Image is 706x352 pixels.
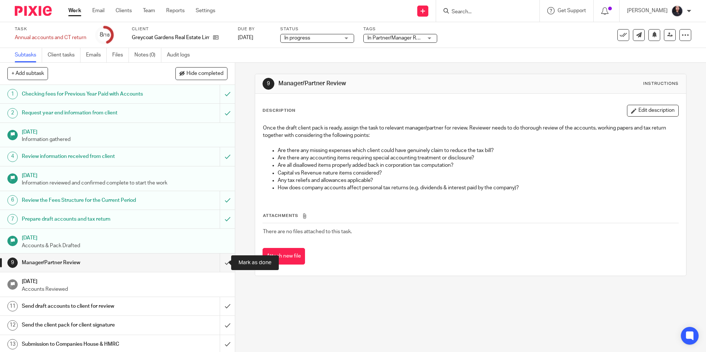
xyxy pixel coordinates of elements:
h1: [DATE] [22,170,228,179]
div: 12 [7,320,18,331]
h1: Send draft accounts to client for review [22,301,149,312]
p: Are there any missing expenses which client could have genuinely claim to reduce the tax bill? [278,147,678,154]
span: Hide completed [186,71,223,77]
h1: [DATE] [22,232,228,242]
img: Pixie [15,6,52,16]
p: Description [263,108,295,114]
div: 1 [7,89,18,99]
h1: [DATE] [22,127,228,136]
h1: Checking fees for Previous Year Paid with Accounts [22,89,149,100]
label: Tags [363,26,437,32]
p: Accounts Reviewed [22,286,228,293]
div: 6 [7,195,18,206]
div: 7 [7,214,18,224]
label: Status [280,26,354,32]
h1: [DATE] [22,276,228,285]
a: Audit logs [167,48,195,62]
div: 4 [7,152,18,162]
a: Subtasks [15,48,42,62]
p: Are all disallowed items properly added back in corporation tax computation? [278,162,678,169]
div: Instructions [643,81,679,87]
div: 13 [7,339,18,349]
span: Get Support [558,8,586,13]
p: Information reviewed and confirmed complete to start the work [22,179,228,187]
div: 9 [263,78,274,90]
div: 8 [100,31,110,39]
a: Client tasks [48,48,80,62]
button: Edit description [627,105,679,117]
img: MicrosoftTeams-image.jfif [671,5,683,17]
button: + Add subtask [7,67,48,80]
h1: Submission to Companies House & HMRC [22,339,149,350]
p: Capital vs Revenue nature items considered? [278,169,678,177]
a: Work [68,7,81,14]
button: Hide completed [175,67,227,80]
p: Information gathered [22,136,228,143]
label: Task [15,26,86,32]
button: Attach new file [263,248,305,265]
input: Search [451,9,517,15]
a: Notes (0) [134,48,161,62]
h1: Manager/Partner Review [278,80,486,87]
small: /18 [103,33,110,37]
p: [PERSON_NAME] [627,7,668,14]
h1: Request year end information from client [22,107,149,118]
label: Due by [238,26,271,32]
span: Attachments [263,214,298,218]
h1: Review information received from client [22,151,149,162]
p: Any tax reliefs and allowances applicable? [278,177,678,184]
a: Reports [166,7,185,14]
span: There are no files attached to this task. [263,229,352,234]
a: Team [143,7,155,14]
span: [DATE] [238,35,253,40]
a: Files [112,48,129,62]
a: Emails [86,48,107,62]
h1: Send the client pack for client signature [22,320,149,331]
p: Greycoat Gardens Real Estate Limited [132,34,209,41]
div: Annual accounts and CT return [15,34,86,41]
h1: Manager/Partner Review [22,257,149,268]
div: 9 [7,258,18,268]
h1: Review the Fees Structure for the Current Period [22,195,149,206]
a: Settings [196,7,215,14]
p: Are there any accounting items requiring special accounting treatment or disclosure? [278,154,678,162]
p: Accounts & Pack Drafted [22,242,228,249]
p: Once the draft client pack is ready, assign the task to relevant manager/partner for review. Revi... [263,124,678,139]
p: How does company accounts affect personal tax returns (e.g. dividends & interest paid by the comp... [278,184,678,191]
h1: Prepare draft accounts and tax return [22,214,149,225]
a: Clients [116,7,132,14]
div: 2 [7,108,18,118]
span: In progress [284,35,310,41]
a: Email [92,7,104,14]
span: In Partner/Manager Review [367,35,429,41]
label: Client [132,26,229,32]
div: 11 [7,301,18,311]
